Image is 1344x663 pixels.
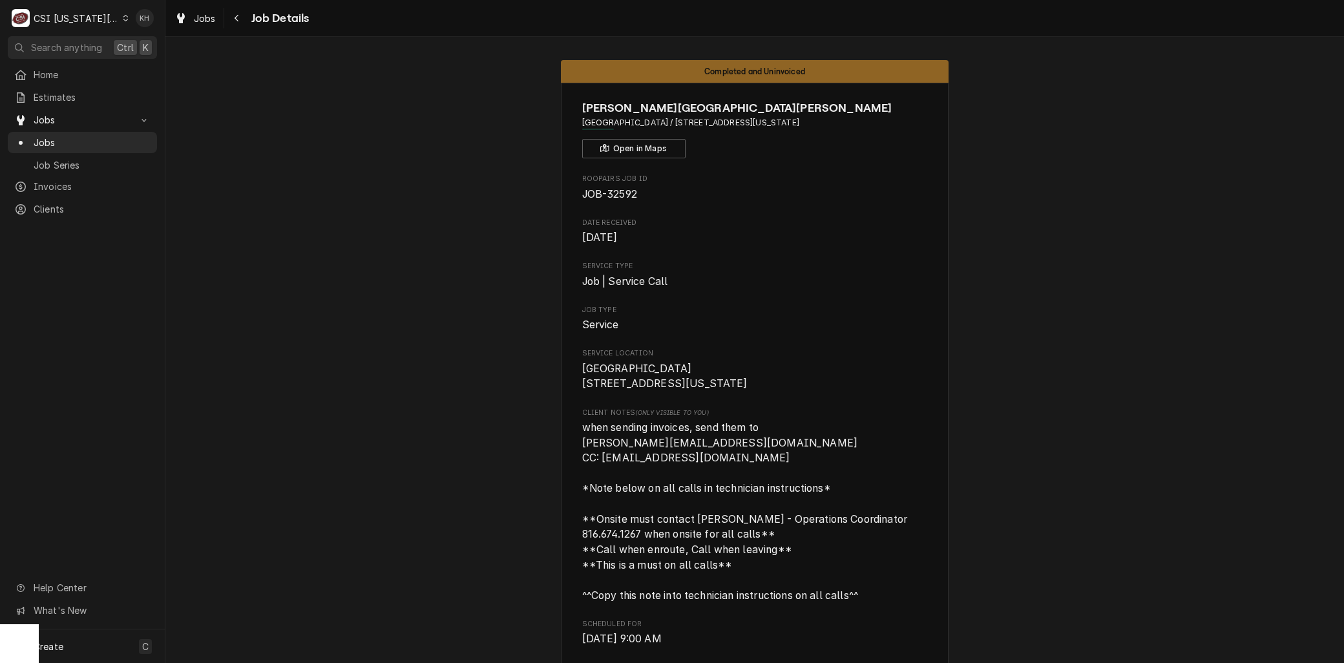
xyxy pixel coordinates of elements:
[34,90,151,104] span: Estimates
[582,100,928,158] div: Client Information
[12,9,30,27] div: CSI Kansas City's Avatar
[582,218,928,246] div: Date Received
[8,132,157,153] a: Jobs
[34,202,151,216] span: Clients
[8,577,157,598] a: Go to Help Center
[34,158,151,172] span: Job Series
[561,60,949,83] div: Status
[8,600,157,621] a: Go to What's New
[582,421,910,602] span: when sending invoices, send them to [PERSON_NAME][EMAIL_ADDRESS][DOMAIN_NAME] CC: [EMAIL_ADDRESS]...
[34,136,151,149] span: Jobs
[34,604,149,617] span: What's New
[582,261,928,271] span: Service Type
[582,218,928,228] span: Date Received
[582,274,928,289] span: Service Type
[582,317,928,333] span: Job Type
[582,305,928,315] span: Job Type
[143,41,149,54] span: K
[582,619,928,647] div: Scheduled For
[31,41,102,54] span: Search anything
[704,67,805,76] span: Completed and Uninvoiced
[8,36,157,59] button: Search anythingCtrlK
[582,261,928,289] div: Service Type
[582,174,928,202] div: Roopairs Job ID
[582,619,928,629] span: Scheduled For
[12,9,30,27] div: C
[34,68,151,81] span: Home
[34,113,131,127] span: Jobs
[582,408,928,418] span: Client Notes
[582,100,928,117] span: Name
[582,305,928,333] div: Job Type
[582,117,928,129] span: Address
[194,12,216,25] span: Jobs
[582,408,928,604] div: [object Object]
[582,363,748,390] span: [GEOGRAPHIC_DATA] [STREET_ADDRESS][US_STATE]
[34,581,149,595] span: Help Center
[227,8,247,28] button: Navigate back
[582,187,928,202] span: Roopairs Job ID
[582,348,928,392] div: Service Location
[8,87,157,108] a: Estimates
[582,319,619,331] span: Service
[136,9,154,27] div: Kyley Hunnicutt's Avatar
[582,139,686,158] button: Open in Maps
[8,64,157,85] a: Home
[582,633,662,645] span: [DATE] 9:00 AM
[582,174,928,184] span: Roopairs Job ID
[582,420,928,604] span: [object Object]
[582,275,668,288] span: Job | Service Call
[142,640,149,653] span: C
[247,10,310,27] span: Job Details
[8,154,157,176] a: Job Series
[136,9,154,27] div: KH
[582,348,928,359] span: Service Location
[582,188,637,200] span: JOB-32592
[169,8,221,29] a: Jobs
[34,641,63,652] span: Create
[582,361,928,392] span: Service Location
[117,41,134,54] span: Ctrl
[8,176,157,197] a: Invoices
[582,231,618,244] span: [DATE]
[582,631,928,647] span: Scheduled For
[34,180,151,193] span: Invoices
[582,230,928,246] span: Date Received
[8,109,157,131] a: Go to Jobs
[34,12,119,25] div: CSI [US_STATE][GEOGRAPHIC_DATA]
[8,198,157,220] a: Clients
[635,409,708,416] span: (Only Visible to You)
